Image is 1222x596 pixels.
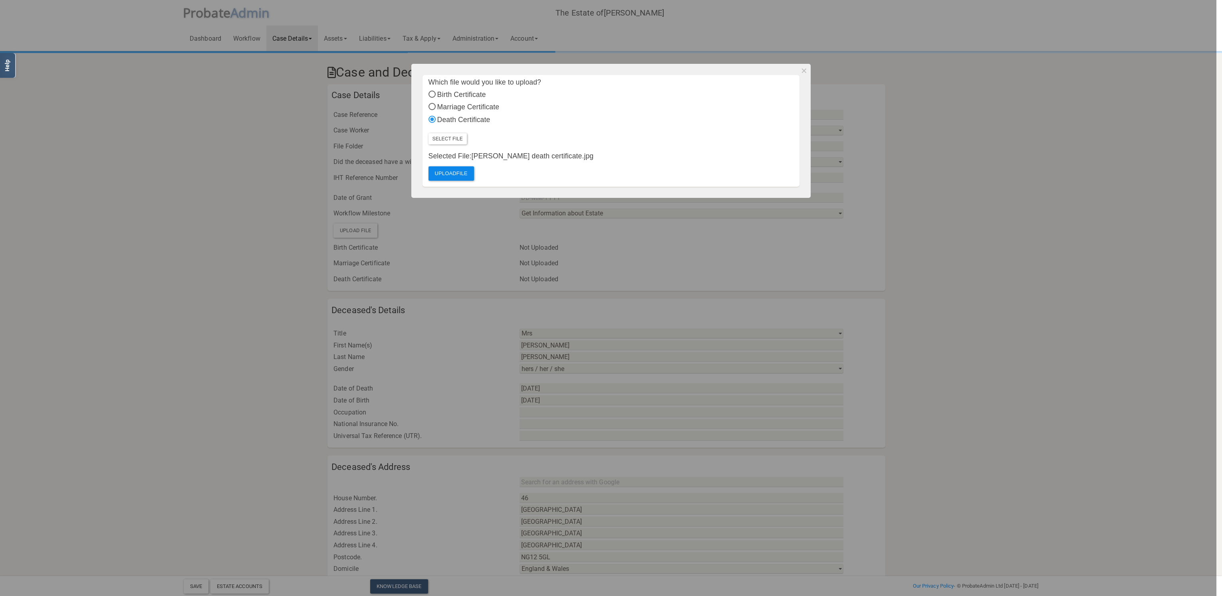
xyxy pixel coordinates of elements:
input: Birth Certificate [428,92,436,99]
label: Which file would you like to upload? [428,77,794,87]
button: Dismiss [797,64,811,77]
label: Birth Certificate [428,89,486,100]
label: Upload File [428,166,474,181]
label: Selected File: [428,151,594,161]
input: Death Certificate [428,117,436,124]
span: [PERSON_NAME] death certificate.jpg [472,152,594,160]
label: Death Certificate [428,114,490,125]
label: Marriage Certificate [428,102,500,112]
input: Marriage Certificate [428,104,436,111]
label: Select File [428,133,467,144]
